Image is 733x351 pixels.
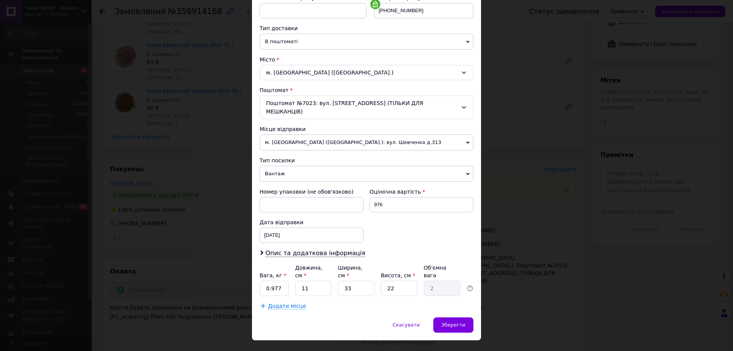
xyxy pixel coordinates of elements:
span: Вантаж [260,166,473,182]
label: Ширина, см [338,265,362,278]
div: Номер упаковки (не обов'язково) [260,188,363,196]
span: Додати місце [268,303,306,309]
div: м. [GEOGRAPHIC_DATA] ([GEOGRAPHIC_DATA].) [260,65,473,80]
span: Опис та додаткова інформація [265,249,365,257]
div: Місто [260,56,473,63]
div: Оціночна вартість [370,188,473,196]
div: Поштомат [260,86,473,94]
div: Дата відправки [260,218,363,226]
input: +380 [374,3,473,18]
div: Поштомат №7023: вул. [STREET_ADDRESS] (ТІЛЬКИ ДЛЯ МЕШКАНЦІВ) [260,95,473,119]
span: м. [GEOGRAPHIC_DATA] ([GEOGRAPHIC_DATA].): вул. Шевченка д.313 [260,134,473,150]
span: Зберегти [441,322,465,328]
label: Висота, см [381,272,415,278]
label: Вага, кг [260,272,286,278]
span: Місце відправки [260,126,306,132]
span: Скасувати [392,322,420,328]
span: В поштоматі [260,34,473,50]
span: Тип доставки [260,25,298,31]
label: Довжина, см [295,265,323,278]
div: Об'ємна вага [424,264,460,279]
span: Тип посилки [260,157,295,163]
